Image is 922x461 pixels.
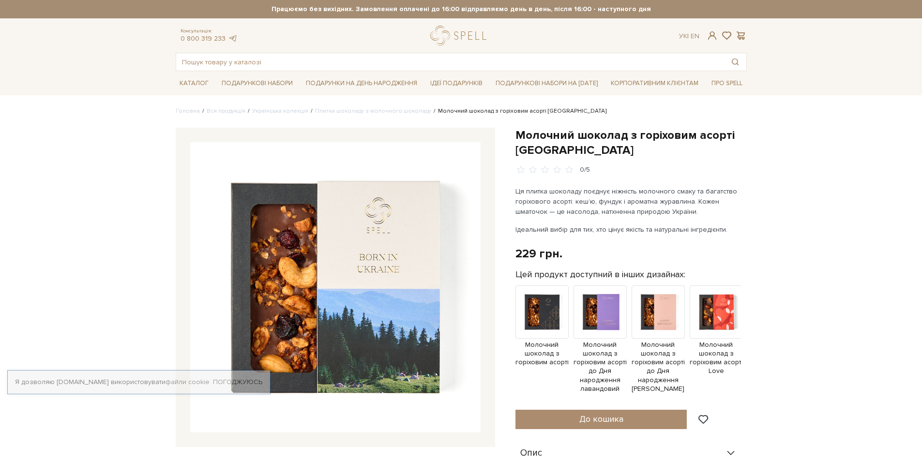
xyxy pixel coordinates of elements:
li: Молочний шоколад з горіховим асорті [GEOGRAPHIC_DATA] [431,107,606,116]
span: Молочний шоколад з горіховим асорті до Дня народження [PERSON_NAME] [632,341,685,393]
a: Плитки шоколаду з молочного шоколаду [315,107,431,115]
a: Молочний шоколад з горіховим асорті [515,307,569,367]
div: Я дозволяю [DOMAIN_NAME] використовувати [8,378,270,387]
a: Українська колекція [252,107,308,115]
div: 229 грн. [515,246,562,261]
div: 0/5 [580,165,590,175]
span: До кошика [579,414,623,424]
a: Подарункові набори на [DATE] [492,75,602,91]
input: Пошук товару у каталозі [176,53,724,71]
span: Опис [520,449,542,458]
button: Пошук товару у каталозі [724,53,746,71]
p: Ця плитка шоколаду поєднує ніжність молочного смаку та багатство горіхового асорті: кеш’ю, фундук... [515,186,742,217]
a: Головна [176,107,200,115]
span: Молочний шоколад з горіховим асорті до Дня народження лавандовий [574,341,627,393]
a: Погоджуюсь [213,378,262,387]
strong: Працюємо без вихідних. Замовлення оплачені до 16:00 відправляємо день в день, після 16:00 - насту... [176,5,747,14]
img: Продукт [515,285,569,339]
a: Молочний шоколад з горіховим асорті Love [690,307,743,375]
a: Молочний шоколад з горіховим асорті до Дня народження лавандовий [574,307,627,393]
a: telegram [228,34,238,43]
a: logo [430,26,491,45]
a: Подарункові набори [218,76,297,91]
a: Молочний шоколад з горіховим асорті до Дня народження [PERSON_NAME] [632,307,685,393]
img: Молочний шоколад з горіховим асорті Україна [190,142,481,432]
a: Каталог [176,76,212,91]
span: | [687,32,689,40]
p: Ідеальний вибір для тих, хто цінує якість та натуральні інгредієнти. [515,224,742,235]
button: До кошика [515,410,687,429]
a: Подарунки на День народження [302,76,421,91]
span: Консультація: [181,28,238,34]
a: En [691,32,699,40]
img: Продукт [632,285,685,339]
img: Продукт [574,285,627,339]
a: Вся продукція [207,107,245,115]
a: Корпоративним клієнтам [607,75,702,91]
span: Молочний шоколад з горіховим асорті Love [690,341,743,376]
img: Продукт [690,285,743,339]
a: Ідеї подарунків [426,76,486,91]
a: Про Spell [708,76,746,91]
h1: Молочний шоколад з горіховим асорті [GEOGRAPHIC_DATA] [515,128,747,158]
a: 0 800 319 233 [181,34,226,43]
a: файли cookie [166,378,210,386]
span: Молочний шоколад з горіховим асорті [515,341,569,367]
div: Ук [679,32,699,41]
label: Цей продукт доступний в інших дизайнах: [515,269,685,280]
